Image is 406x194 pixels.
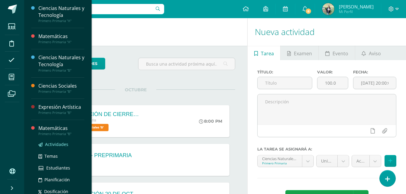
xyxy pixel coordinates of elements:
[369,46,381,61] span: Aviso
[38,68,84,73] div: Primero Primaria "B"
[38,104,84,115] a: Expresión ArtísticaPrimero Primaria "B"
[38,82,84,89] div: Ciencias Sociales
[38,141,84,148] a: Actividades
[317,77,348,89] input: Puntos máximos
[68,152,132,159] div: Clausura - PREPRIMARIA
[38,111,84,115] div: Primero Primaria "B"
[258,155,313,167] a: Ciencias Naturales y Tecnología 'A'Primero Primaria
[38,89,84,94] div: Primero Primaria "B"
[44,177,70,183] span: Planificación
[38,104,84,111] div: Expresión Artística
[255,18,399,46] h1: Nueva actividad
[38,54,84,72] a: Ciencias Naturales y TecnologíaPrimero Primaria "B"
[44,153,58,159] span: Temas
[38,82,84,94] a: Ciencias SocialesPrimero Primaria "B"
[38,19,84,23] div: Primero Primaria "A"
[258,77,312,89] input: Título
[317,155,349,167] a: Unidad 4
[38,54,84,68] div: Ciencias Naturales y Tecnología
[28,4,164,14] input: Busca un usuario...
[257,147,396,151] label: La tarea se asignará a:
[333,46,348,61] span: Evento
[353,77,396,89] input: Fecha de entrega
[38,164,84,171] a: Estudiantes
[38,33,84,40] div: Matemáticas
[257,70,312,74] label: Título:
[38,33,84,44] a: MatemáticasPrimero Primaria "A"
[46,165,70,171] span: Estudiantes
[352,155,381,167] a: Actitudes (5.0%)
[199,118,222,124] div: 8:00 PM
[353,70,396,74] label: Fecha:
[115,87,156,92] span: OCTUBRE
[281,46,318,60] a: Examen
[248,46,280,60] a: Tarea
[38,176,84,183] a: Planificación
[305,8,312,15] span: 8
[38,40,84,44] div: Primero Primaria "A"
[261,46,274,61] span: Tarea
[38,153,84,160] a: Temas
[339,9,374,14] span: Mi Perfil
[262,161,297,165] div: Primero Primaria
[38,5,84,23] a: Ciencias Naturales y TecnologíaPrimero Primaria "A"
[294,46,312,61] span: Examen
[356,155,365,167] span: Actitudes (5.0%)
[38,5,84,19] div: Ciencias Naturales y Tecnología
[38,125,84,136] a: MatemáticasPrimero Primaria "B"
[355,46,388,60] a: Aviso
[262,155,297,161] div: Ciencias Naturales y Tecnología 'A'
[31,18,240,46] h1: Actividades
[138,58,235,70] input: Busca una actividad próxima aquí...
[68,111,140,118] div: EVALUACIÓN DE CIERRE - SOCIALES
[45,141,68,147] span: Actividades
[319,46,355,60] a: Evento
[339,4,374,10] span: [PERSON_NAME]
[38,125,84,132] div: Matemáticas
[321,155,333,167] span: Unidad 4
[38,132,84,136] div: Primero Primaria "B"
[322,3,334,15] img: 8cc08a1ddbd8fc3ff39d803d9af12710.png
[317,70,348,74] label: Valor:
